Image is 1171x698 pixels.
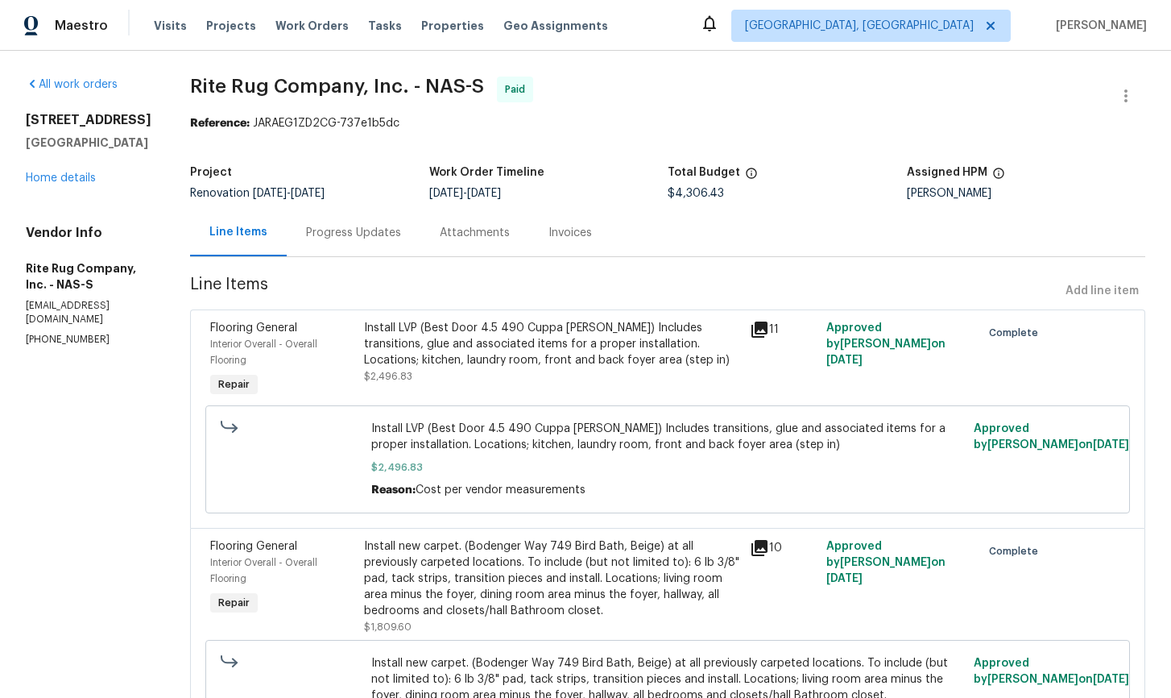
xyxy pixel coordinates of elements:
a: All work orders [26,79,118,90]
span: Flooring General [210,322,297,334]
span: The total cost of line items that have been proposed by Opendoor. This sum includes line items th... [745,167,758,188]
span: Complete [989,543,1045,559]
span: [DATE] [467,188,501,199]
span: $4,306.43 [668,188,724,199]
span: [DATE] [826,355,863,366]
div: Install new carpet. (Bodenger Way 749 Bird Bath, Beige) at all previously carpeted locations. To ... [364,538,739,619]
p: [PHONE_NUMBER] [26,333,151,347]
span: $2,496.83 [371,459,964,476]
h5: Assigned HPM [907,167,987,178]
span: Visits [154,18,187,34]
span: [GEOGRAPHIC_DATA], [GEOGRAPHIC_DATA] [745,18,974,34]
h5: Rite Rug Company, Inc. - NAS-S [26,260,151,293]
span: [DATE] [1093,674,1129,685]
span: [DATE] [253,188,287,199]
b: Reference: [190,118,250,129]
span: [PERSON_NAME] [1049,18,1147,34]
div: [PERSON_NAME] [907,188,1146,199]
div: 11 [750,320,817,339]
span: Properties [421,18,484,34]
a: Home details [26,172,96,184]
span: Work Orders [275,18,349,34]
span: Rite Rug Company, Inc. - NAS-S [190,77,484,96]
div: Progress Updates [306,225,401,241]
span: Approved by [PERSON_NAME] on [974,423,1129,451]
span: Repair [212,376,256,393]
span: Interior Overall - Overall Flooring [210,339,317,365]
span: [DATE] [291,188,325,199]
span: - [253,188,325,199]
p: [EMAIL_ADDRESS][DOMAIN_NAME] [26,299,151,326]
h5: Project [190,167,232,178]
div: Line Items [209,224,267,240]
span: [DATE] [429,188,463,199]
span: $1,809.60 [364,622,412,632]
h5: Work Order Timeline [429,167,544,178]
div: 10 [750,538,817,558]
span: Maestro [55,18,108,34]
span: Projects [206,18,256,34]
span: Approved by [PERSON_NAME] on [826,541,945,584]
h2: [STREET_ADDRESS] [26,112,151,128]
h4: Vendor Info [26,225,151,241]
span: Complete [989,325,1045,341]
h5: Total Budget [668,167,740,178]
span: Approved by [PERSON_NAME] on [974,658,1129,685]
span: Flooring General [210,541,297,552]
span: Line Items [190,276,1059,306]
span: [DATE] [1093,439,1129,451]
span: Interior Overall - Overall Flooring [210,558,317,584]
div: JARAEG1ZD2CG-737e1b5dc [190,115,1145,131]
span: Reason: [371,484,416,496]
div: Attachments [440,225,510,241]
span: - [429,188,501,199]
span: [DATE] [826,573,863,584]
div: Invoices [548,225,592,241]
span: Geo Assignments [503,18,608,34]
span: Repair [212,595,256,611]
span: Renovation [190,188,325,199]
span: Approved by [PERSON_NAME] on [826,322,945,366]
span: $2,496.83 [364,372,412,381]
div: Install LVP (Best Door 4.5 490 Cuppa [PERSON_NAME]) Includes transitions, glue and associated ite... [364,320,739,368]
span: Paid [505,81,532,98]
span: Install LVP (Best Door 4.5 490 Cuppa [PERSON_NAME]) Includes transitions, glue and associated ite... [371,421,964,453]
h5: [GEOGRAPHIC_DATA] [26,135,151,151]
span: Cost per vendor measurements [416,484,585,496]
span: The hpm assigned to this work order. [992,167,1005,188]
span: Tasks [368,20,402,31]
